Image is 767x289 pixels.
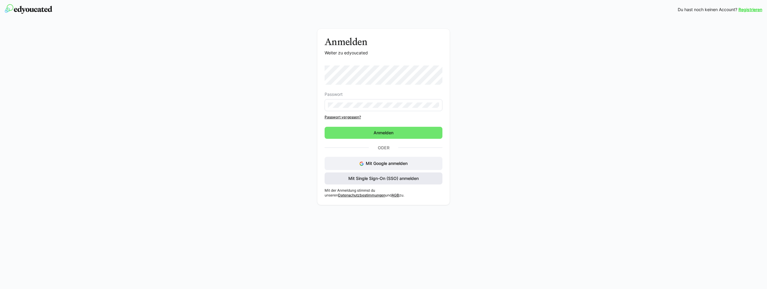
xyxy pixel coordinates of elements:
a: Datenschutzbestimmungen [338,193,385,197]
a: AGB [392,193,399,197]
p: Weiter zu edyoucated [325,50,442,56]
span: Anmelden [373,130,394,136]
p: Oder [369,144,398,152]
button: Mit Single Sign-On (SSO) anmelden [325,172,442,184]
a: Passwort vergessen? [325,115,442,120]
span: Mit Single Sign-On (SSO) anmelden [347,175,420,181]
a: Registrieren [738,7,762,13]
img: edyoucated [5,4,52,14]
button: Anmelden [325,127,442,139]
span: Du hast noch keinen Account? [678,7,737,13]
span: Mit Google anmelden [366,161,408,166]
p: Mit der Anmeldung stimmst du unseren und zu. [325,188,442,198]
button: Mit Google anmelden [325,157,442,170]
h3: Anmelden [325,36,442,47]
span: Passwort [325,92,343,97]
